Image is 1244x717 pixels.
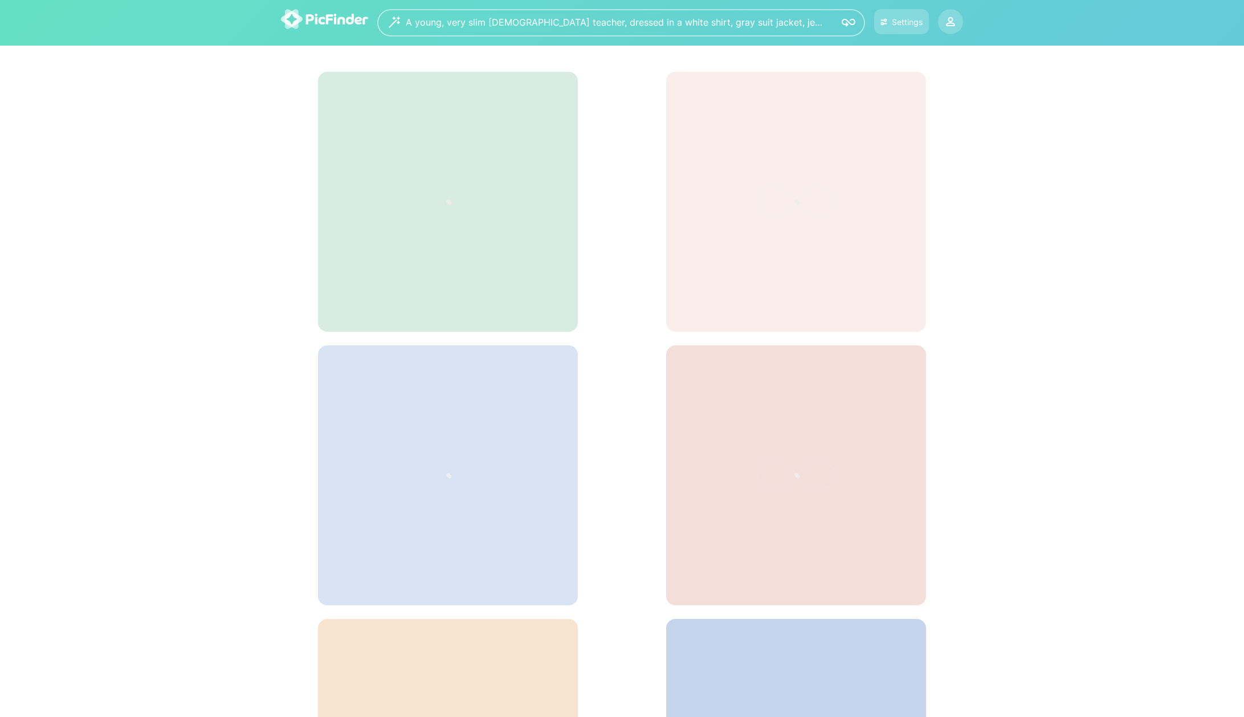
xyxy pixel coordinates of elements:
img: logo-picfinder-white-transparent.svg [281,9,368,29]
img: icon-search.svg [842,16,855,30]
button: Settings [874,9,929,34]
img: wizard.svg [389,17,400,28]
img: icon-settings.svg [880,17,888,27]
div: Settings [892,17,923,27]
